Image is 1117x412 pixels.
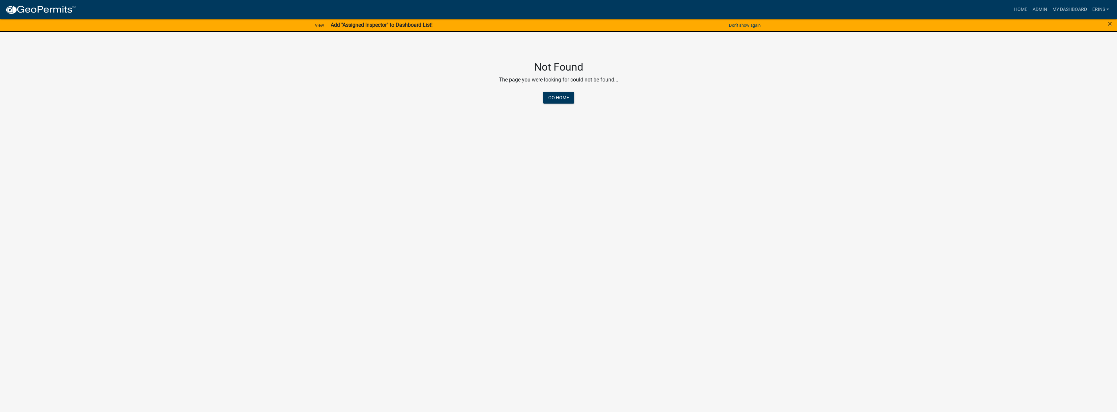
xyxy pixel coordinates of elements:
[1108,19,1112,28] span: ×
[1011,3,1030,16] a: Home
[331,22,433,28] strong: Add "Assigned Inspector" to Dashboard List!
[543,92,574,104] a: Go Home
[1108,20,1112,28] button: Close
[312,20,327,31] a: View
[726,20,763,31] button: Don't show again
[1050,3,1090,16] a: My Dashboard
[1030,3,1050,16] a: Admin
[1090,3,1112,16] a: erins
